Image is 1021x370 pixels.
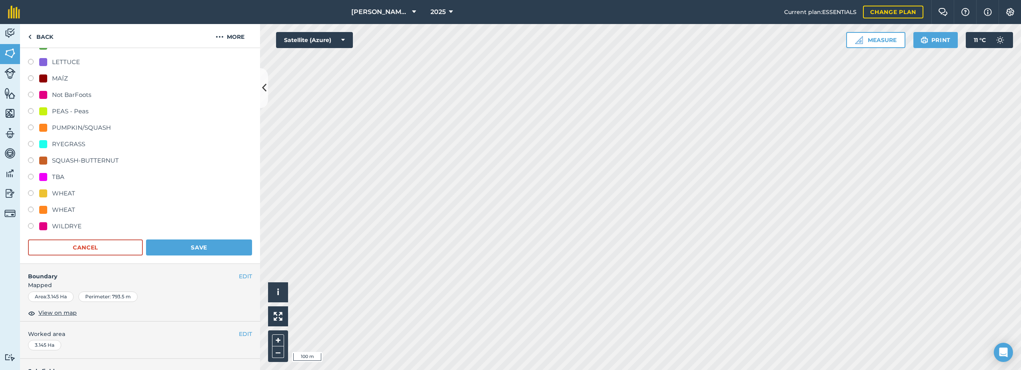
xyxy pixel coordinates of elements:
img: svg+xml;base64,PD94bWwgdmVyc2lvbj0iMS4wIiBlbmNvZGluZz0idXRmLTgiPz4KPCEtLSBHZW5lcmF0b3I6IEFkb2JlIE... [4,167,16,179]
div: Perimeter : 793.5 m [78,292,138,302]
div: SQUASH-BUTTERNUT [52,156,119,165]
div: WILDRYE [52,221,82,231]
img: svg+xml;base64,PD94bWwgdmVyc2lvbj0iMS4wIiBlbmNvZGluZz0idXRmLTgiPz4KPCEtLSBHZW5lcmF0b3I6IEFkb2JlIE... [4,127,16,139]
div: 3.145 Ha [28,340,61,350]
span: View on map [38,308,77,317]
span: [PERSON_NAME] Farm Life [351,7,409,17]
button: Save [146,239,252,255]
span: Worked area [28,330,252,338]
img: svg+xml;base64,PD94bWwgdmVyc2lvbj0iMS4wIiBlbmNvZGluZz0idXRmLTgiPz4KPCEtLSBHZW5lcmF0b3I6IEFkb2JlIE... [4,354,16,361]
button: – [272,346,284,358]
span: i [277,287,279,297]
img: svg+xml;base64,PHN2ZyB4bWxucz0iaHR0cDovL3d3dy53My5vcmcvMjAwMC9zdmciIHdpZHRoPSI1NiIgaGVpZ2h0PSI2MC... [4,47,16,59]
img: svg+xml;base64,PHN2ZyB4bWxucz0iaHR0cDovL3d3dy53My5vcmcvMjAwMC9zdmciIHdpZHRoPSIxNyIgaGVpZ2h0PSIxNy... [984,7,992,17]
div: Open Intercom Messenger [994,343,1013,362]
button: Measure [846,32,905,48]
div: MAÍZ [52,74,68,83]
span: 11 ° C [974,32,986,48]
img: svg+xml;base64,PD94bWwgdmVyc2lvbj0iMS4wIiBlbmNvZGluZz0idXRmLTgiPz4KPCEtLSBHZW5lcmF0b3I6IEFkb2JlIE... [4,147,16,159]
img: svg+xml;base64,PD94bWwgdmVyc2lvbj0iMS4wIiBlbmNvZGluZz0idXRmLTgiPz4KPCEtLSBHZW5lcmF0b3I6IEFkb2JlIE... [4,27,16,39]
img: svg+xml;base64,PHN2ZyB4bWxucz0iaHR0cDovL3d3dy53My5vcmcvMjAwMC9zdmciIHdpZHRoPSIxOSIgaGVpZ2h0PSIyNC... [921,35,928,45]
img: svg+xml;base64,PD94bWwgdmVyc2lvbj0iMS4wIiBlbmNvZGluZz0idXRmLTgiPz4KPCEtLSBHZW5lcmF0b3I6IEFkb2JlIE... [992,32,1008,48]
div: PEAS - Peas [52,107,88,116]
img: svg+xml;base64,PD94bWwgdmVyc2lvbj0iMS4wIiBlbmNvZGluZz0idXRmLTgiPz4KPCEtLSBHZW5lcmF0b3I6IEFkb2JlIE... [4,208,16,219]
span: Current plan : ESSENTIALS [784,8,857,16]
img: svg+xml;base64,PHN2ZyB4bWxucz0iaHR0cDovL3d3dy53My5vcmcvMjAwMC9zdmciIHdpZHRoPSI1NiIgaGVpZ2h0PSI2MC... [4,107,16,119]
div: LETTUCE [52,57,80,67]
img: Two speech bubbles overlapping with the left bubble in the forefront [938,8,948,16]
div: RYEGRASS [52,139,85,149]
button: Cancel [28,239,143,255]
span: Mapped [20,281,260,290]
div: TBA [52,172,64,182]
button: Satellite (Azure) [276,32,353,48]
img: A question mark icon [961,8,970,16]
div: WHEAT [52,205,75,215]
img: svg+xml;base64,PHN2ZyB4bWxucz0iaHR0cDovL3d3dy53My5vcmcvMjAwMC9zdmciIHdpZHRoPSIxOCIgaGVpZ2h0PSIyNC... [28,308,35,318]
img: svg+xml;base64,PD94bWwgdmVyc2lvbj0iMS4wIiBlbmNvZGluZz0idXRmLTgiPz4KPCEtLSBHZW5lcmF0b3I6IEFkb2JlIE... [4,68,16,79]
h4: Boundary [20,264,239,281]
div: Not BarFoots [52,90,91,100]
button: EDIT [239,272,252,281]
button: View on map [28,308,77,318]
img: svg+xml;base64,PHN2ZyB4bWxucz0iaHR0cDovL3d3dy53My5vcmcvMjAwMC9zdmciIHdpZHRoPSIyMCIgaGVpZ2h0PSIyNC... [216,32,224,42]
img: svg+xml;base64,PHN2ZyB4bWxucz0iaHR0cDovL3d3dy53My5vcmcvMjAwMC9zdmciIHdpZHRoPSI1NiIgaGVpZ2h0PSI2MC... [4,87,16,99]
a: Change plan [863,6,923,18]
button: 11 °C [966,32,1013,48]
img: svg+xml;base64,PHN2ZyB4bWxucz0iaHR0cDovL3d3dy53My5vcmcvMjAwMC9zdmciIHdpZHRoPSI5IiBoZWlnaHQ9IjI0Ii... [28,32,32,42]
button: Print [913,32,958,48]
button: i [268,282,288,302]
button: + [272,334,284,346]
div: WHEAT [52,189,75,198]
img: svg+xml;base64,PD94bWwgdmVyc2lvbj0iMS4wIiBlbmNvZGluZz0idXRmLTgiPz4KPCEtLSBHZW5lcmF0b3I6IEFkb2JlIE... [4,187,16,199]
img: fieldmargin Logo [8,6,20,18]
a: Back [20,24,61,48]
img: Four arrows, one pointing top left, one top right, one bottom right and the last bottom left [274,312,282,321]
img: A cog icon [1005,8,1015,16]
button: EDIT [239,330,252,338]
button: More [200,24,260,48]
div: Area : 3.145 Ha [28,292,74,302]
div: PUMPKIN/SQUASH [52,123,111,133]
img: Ruler icon [855,36,863,44]
span: 2025 [430,7,446,17]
